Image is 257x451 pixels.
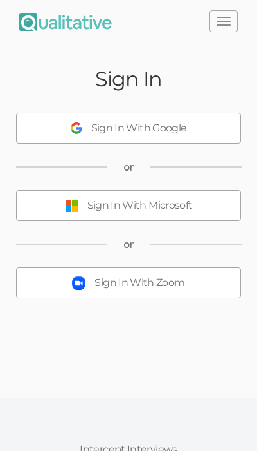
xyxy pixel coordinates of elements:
[16,190,241,221] button: Sign In With Microsoft
[19,13,112,31] img: Qualitative
[123,237,134,252] span: or
[71,122,82,134] img: Sign In With Google
[16,267,241,298] button: Sign In With Zoom
[123,160,134,175] span: or
[87,198,193,213] div: Sign In With Microsoft
[16,113,241,144] button: Sign In With Google
[91,121,187,136] div: Sign In With Google
[95,68,162,90] h2: Sign In
[65,199,78,213] img: Sign In With Microsoft
[94,276,184,291] div: Sign In With Zoom
[72,276,85,290] img: Sign In With Zoom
